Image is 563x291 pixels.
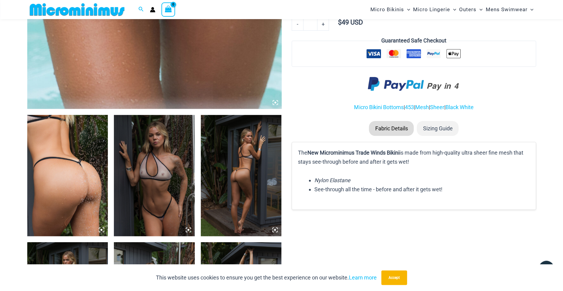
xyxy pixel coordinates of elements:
[413,2,450,17] span: Micro Lingerie
[27,3,127,16] img: MM SHOP LOGO FLAT
[369,2,412,17] a: Micro BikinisMenu ToggleMenu Toggle
[484,2,535,17] a: Mens SwimwearMenu ToggleMenu Toggle
[405,104,414,110] a: 453
[201,115,282,236] img: Trade Winds Ivory/Ink 384 Top 453 Micro
[381,270,407,285] button: Accept
[317,18,329,31] a: +
[114,115,195,236] img: Trade Winds Ivory/Ink 384 Top 453 Micro
[430,104,444,110] a: Sheer
[354,104,403,110] a: Micro Bikini Bottoms
[459,2,476,17] span: Outers
[156,273,377,282] p: This website uses cookies to ensure you get the best experience on our website.
[527,2,533,17] span: Menu Toggle
[314,177,350,183] em: Nylon Elastane
[485,2,527,17] span: Mens Swimwear
[292,103,536,112] p: | | | |
[303,18,317,31] input: Product quantity
[458,2,484,17] a: OutersMenu ToggleMenu Toggle
[298,148,529,166] p: The is made from high-quality ultra sheer fine mesh that stays see-through before and after it ge...
[445,104,458,110] a: Black
[292,18,303,31] a: -
[404,2,410,17] span: Menu Toggle
[379,36,449,45] legend: Guaranteed Safe Checkout
[459,104,473,110] a: White
[412,2,458,17] a: Micro LingerieMenu ToggleMenu Toggle
[150,7,155,12] a: Account icon link
[370,2,404,17] span: Micro Bikinis
[338,18,341,26] span: $
[338,18,363,26] bdi: 49 USD
[27,115,108,236] img: Trade Winds Ivory/Ink 384 Top 453 Micro
[161,2,175,16] a: View Shopping Cart, empty
[476,2,482,17] span: Menu Toggle
[349,274,377,281] a: Learn more
[138,6,144,13] a: Search icon link
[307,149,399,156] b: New Microminimus Trade Winds Bikini
[369,121,414,136] li: Fabric Details
[368,1,536,18] nav: Site Navigation
[415,104,429,110] a: Mesh
[450,2,456,17] span: Menu Toggle
[417,121,459,136] li: Sizing Guide
[314,185,529,194] li: See-through all the time - before and after it gets wet!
